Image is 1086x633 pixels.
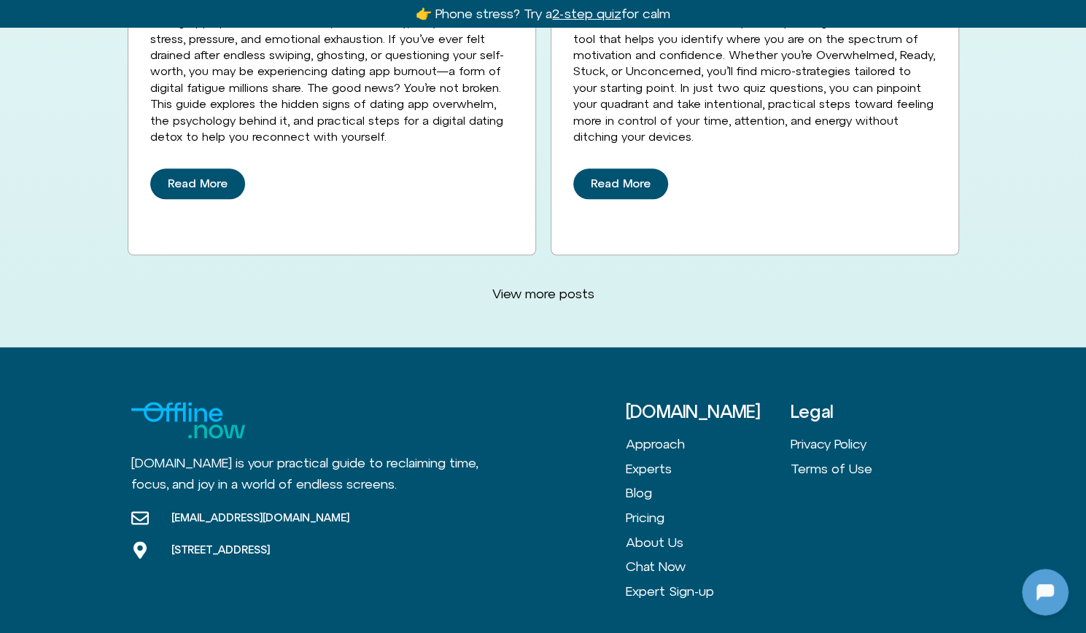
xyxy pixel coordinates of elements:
a: [STREET_ADDRESS] [131,541,349,559]
img: Logo for Offline.now with the text "Offline" in blue and "Now" in Green. [131,402,245,438]
nav: Menu [626,432,791,603]
a: Privacy Policy [791,432,955,457]
nav: Menu [791,432,955,481]
a: Read More [573,168,668,199]
span: Read More [168,177,228,190]
span: [EMAIL_ADDRESS][DOMAIN_NAME] [168,510,349,525]
span: [STREET_ADDRESS] [168,543,270,557]
a: Pricing [626,505,791,530]
h3: Legal [791,402,955,421]
div: Dating apps promise connection, but for many, they deliver stress, pressure, and emotional exhaus... [150,14,513,144]
a: Experts [626,457,791,481]
div: The [DOMAIN_NAME] Matrix is your map to digital balance a 2×2 tool that helps you identify where ... [573,14,936,144]
a: Read More [150,168,245,199]
h3: [DOMAIN_NAME] [626,402,791,421]
iframe: Botpress [1022,569,1068,615]
a: About Us [626,530,791,555]
a: 👉 Phone stress? Try a2-step quizfor calm [416,6,670,21]
u: 2-step quiz [552,6,621,21]
span: [DOMAIN_NAME] is your practical guide to reclaiming time, focus, and joy in a world of endless sc... [131,455,478,492]
a: [EMAIL_ADDRESS][DOMAIN_NAME] [131,509,349,527]
a: Terms of Use [791,457,955,481]
a: Blog [626,481,791,505]
a: Expert Sign-up [626,579,791,604]
span: Read More [591,177,651,190]
a: Chat Now [626,554,791,579]
span: View more posts [492,286,594,302]
a: View more posts [475,277,612,311]
a: Approach [626,432,791,457]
